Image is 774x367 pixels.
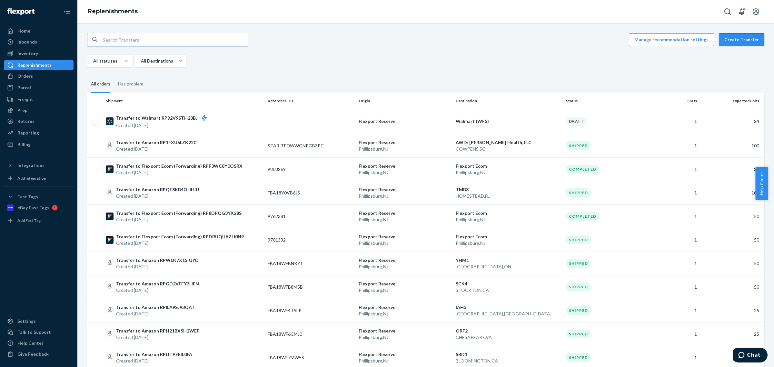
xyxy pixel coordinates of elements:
[17,351,49,357] div: Give Feedback
[4,192,74,202] button: Fast Tags
[359,281,451,287] p: Flexport Reserve
[700,252,764,275] td: 50
[735,5,748,18] button: Open notifications
[103,33,248,46] input: Search Transfers
[629,33,714,46] a: Manage recommendation settings
[4,116,74,126] a: Returns
[17,130,39,136] div: Reporting
[265,157,356,181] td: 9808269
[456,216,561,223] p: Phillipsburg , NJ
[456,334,561,341] p: CHESAPEAKE , VA
[566,165,599,174] div: Completed
[359,118,451,124] p: Flexport Reserve
[359,186,451,193] p: Flexport Reserve
[17,204,49,211] div: eBay Fast Tags
[4,26,74,36] a: Home
[116,169,243,176] p: Created [DATE]
[359,210,451,216] p: Flexport Reserve
[654,299,700,322] td: 1
[700,109,764,134] td: 24
[4,83,74,93] a: Parcel
[265,204,356,228] td: 9762381
[4,71,74,81] a: Orders
[4,94,74,104] a: Freight
[116,334,199,341] p: Created [DATE]
[4,48,74,59] a: Inventory
[116,328,199,334] p: Transfer to Amazon RPH21BXSH2WEF
[116,122,213,129] p: Created [DATE]
[265,134,356,157] td: STAR-TPDWWGNPGB3PC
[4,60,74,70] a: Replenishments
[700,322,764,346] td: 25
[17,193,38,200] div: Fast Tags
[116,281,199,287] p: Transfer to Amazon RPGD2VFFY3HFN
[17,39,37,45] div: Inbounds
[700,204,764,228] td: 50
[265,93,356,109] th: Reference IDs
[4,139,74,150] a: Billing
[566,306,591,315] div: Shipped
[456,351,561,358] p: SBD1
[456,186,561,193] p: TMB8
[700,181,764,204] td: 100
[359,358,451,364] p: Phillipsburg , NJ
[654,228,700,252] td: 1
[93,58,117,64] div: All statuses
[566,188,591,197] div: Shipped
[17,118,35,124] div: Returns
[654,157,700,181] td: 1
[4,160,74,171] button: Integrations
[359,146,451,152] p: Phillipsburg , NJ
[17,73,33,79] div: Orders
[456,240,561,246] p: Phillipsburg , NJ
[265,275,356,299] td: FBA18WFB8M5B
[4,105,74,115] a: Prep
[359,240,451,246] p: Phillipsburg , NJ
[456,311,561,317] p: [GEOGRAPHIC_DATA] , [GEOGRAPHIC_DATA]
[721,5,734,18] button: Open Search Box
[456,118,561,124] p: Walmart (WFS)
[17,50,38,57] div: Inventory
[61,5,74,18] button: Close Navigation
[359,169,451,176] p: Phillipsburg , NJ
[116,210,242,216] p: Transfer to Flexport Ecom (Forwarding) RP8DPQG3YK28S
[359,263,451,270] p: Phillipsburg , NJ
[116,139,197,146] p: Transfer to Amazon RP1FXU6LZK22C
[359,328,451,334] p: Flexport Reserve
[359,163,451,169] p: Flexport Reserve
[456,163,561,169] p: Flexport Ecom
[141,58,173,64] div: All Destinations
[116,304,195,311] p: Transfer to Amazon RPILA9SJ93OAT
[654,109,700,134] td: 1
[17,62,52,68] div: Replenishments
[566,259,591,268] div: Shipped
[456,358,561,364] p: BLOOMINGTON , CA
[4,203,74,213] a: eBay Fast Tags
[566,353,591,362] div: Shipped
[17,218,41,223] div: Add Fast Tag
[359,304,451,311] p: Flexport Reserve
[456,169,561,176] p: Phillipsburg , NJ
[17,340,44,346] div: Help Center
[265,299,356,322] td: FBA18WF4TSLP
[116,163,243,169] p: Transfer to Flexport Ecom (Forwarding) RPF3WC8Y0OSRX
[116,186,199,193] p: Transfer to Amazon RPQF8KB4OHHIU
[566,141,591,150] div: Shipped
[17,329,51,335] div: Talk to Support
[456,257,561,263] p: YHM1
[17,96,33,103] div: Freight
[566,117,587,125] div: Draft
[17,107,27,114] div: Prep
[453,93,563,109] th: Destination
[116,216,242,223] p: Created [DATE]
[116,257,199,263] p: Transfer to Amazon RPW0K7X1SIQYD
[563,93,654,109] th: Status
[359,257,451,263] p: Flexport Reserve
[456,139,561,146] p: AWD: [PERSON_NAME] Health, LLC
[17,318,36,324] div: Settings
[4,37,74,47] a: Inbounds
[116,263,199,270] p: Created [DATE]
[456,287,561,293] p: STOCKTON , CA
